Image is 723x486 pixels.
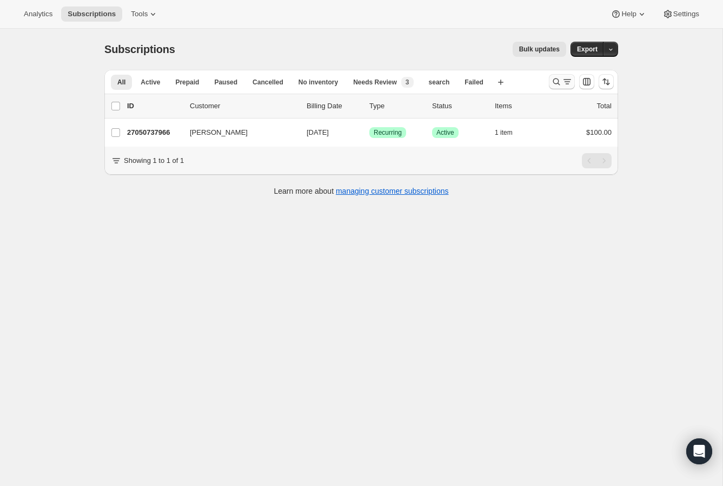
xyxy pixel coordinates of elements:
p: Showing 1 to 1 of 1 [124,155,184,166]
button: Search and filter results [549,74,575,89]
span: All [117,78,125,87]
div: Type [369,101,423,111]
span: Bulk updates [519,45,560,54]
span: Export [577,45,598,54]
span: Analytics [24,10,52,18]
span: Recurring [374,128,402,137]
span: Help [621,10,636,18]
span: Subscriptions [104,43,175,55]
button: [PERSON_NAME] [183,124,291,141]
span: Paused [214,78,237,87]
div: IDCustomerBilling DateTypeStatusItemsTotal [127,101,612,111]
button: Export [571,42,604,57]
p: ID [127,101,181,111]
p: Learn more about [274,186,449,196]
button: 1 item [495,125,525,140]
span: Needs Review [353,78,397,87]
button: Analytics [17,6,59,22]
button: Subscriptions [61,6,122,22]
span: Tools [131,10,148,18]
span: search [429,78,450,87]
span: Active [436,128,454,137]
span: Prepaid [175,78,199,87]
p: Customer [190,101,298,111]
div: 27050737966[PERSON_NAME][DATE]SuccessRecurringSuccessActive1 item$100.00 [127,125,612,140]
button: Sort the results [599,74,614,89]
button: Help [604,6,653,22]
nav: Pagination [582,153,612,168]
span: 1 item [495,128,513,137]
p: Billing Date [307,101,361,111]
p: Status [432,101,486,111]
p: 27050737966 [127,127,181,138]
span: No inventory [299,78,338,87]
span: Failed [465,78,483,87]
a: managing customer subscriptions [336,187,449,195]
p: Total [597,101,612,111]
span: $100.00 [586,128,612,136]
span: Active [141,78,160,87]
span: [DATE] [307,128,329,136]
div: Open Intercom Messenger [686,438,712,464]
span: [PERSON_NAME] [190,127,248,138]
span: 3 [406,78,409,87]
button: Customize table column order and visibility [579,74,594,89]
button: Create new view [492,75,509,90]
button: Bulk updates [513,42,566,57]
span: Cancelled [253,78,283,87]
span: Settings [673,10,699,18]
button: Tools [124,6,165,22]
span: Subscriptions [68,10,116,18]
button: Settings [656,6,706,22]
div: Items [495,101,549,111]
